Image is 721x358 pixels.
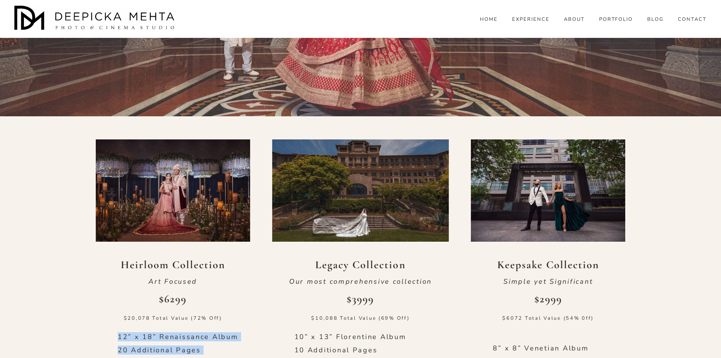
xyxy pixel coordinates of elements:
strong: $2999 [534,292,562,305]
strong: Legacy Collection [315,258,405,271]
p: $6072 Total Value (54% 0ff) [471,316,625,322]
em: Simple yet Significant [503,277,593,286]
a: ABOUT [564,16,585,23]
a: HOME [480,16,498,23]
strong: Heirloom Collection [121,258,225,271]
a: PORTFOLIO [599,16,633,23]
p: $20,078 Total Value (72% Off) [96,316,250,322]
strong: Keepsake Collection [497,258,599,271]
p: 10” x 13” Florentine Album [294,333,427,341]
p: 12” x 18” Renaissance Album [118,333,250,341]
em: Art Focused [148,277,197,286]
p: 20 Additional Pages [118,346,250,355]
a: folder dropdown [647,16,663,23]
em: Our most comprehensive collection [289,277,432,286]
strong: $3999 [347,292,374,305]
a: EXPERIENCE [512,16,550,23]
p: 8” x 8” Venetian Album [493,344,625,353]
strong: $6299 [159,292,187,305]
p: $10,088 Total Value (69% Off) [272,316,449,322]
p: 10 Additional Pages [294,346,427,355]
a: CONTACT [678,16,707,23]
span: BLOG [647,17,663,23]
img: Austin Wedding Photographer - Deepicka Mehta Photography &amp; Cinematography [14,6,177,32]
